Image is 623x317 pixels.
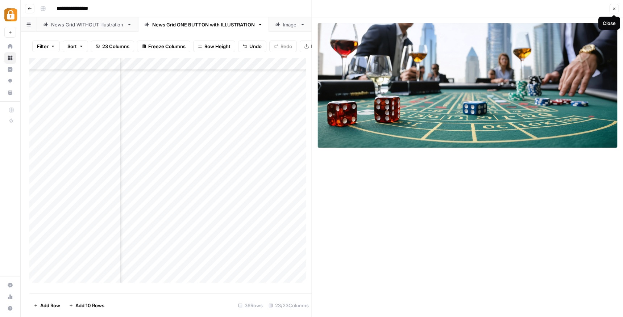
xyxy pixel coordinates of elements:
span: Row Height [204,43,230,50]
button: Filter [32,41,60,52]
a: Your Data [4,87,16,98]
span: Undo [249,43,262,50]
div: News Grid WITHOUT illustration [51,21,124,28]
button: Row Height [193,41,235,52]
button: Add 10 Rows [65,300,109,311]
button: Add Row [29,300,65,311]
div: Close [603,20,616,27]
span: 23 Columns [102,43,129,50]
span: Filter [37,43,49,50]
button: Workspace: Adzz [4,6,16,24]
a: Home [4,41,16,52]
a: Image [269,17,311,32]
span: Add Row [40,302,60,309]
button: 23 Columns [91,41,134,52]
button: Undo [238,41,266,52]
a: Opportunities [4,75,16,87]
div: Image [283,21,297,28]
a: Usage [4,291,16,303]
a: News Grid ONE BUTTON with ILLUSTRATION [138,17,269,32]
div: 23/23 Columns [266,300,312,311]
button: Help + Support [4,303,16,314]
span: Redo [281,43,292,50]
span: Sort [67,43,77,50]
span: Add 10 Rows [75,302,104,309]
img: Row/Cell [318,23,618,148]
button: Export CSV [300,41,341,52]
button: Sort [63,41,88,52]
span: Freeze Columns [148,43,186,50]
button: Redo [269,41,297,52]
button: Freeze Columns [137,41,190,52]
img: Adzz Logo [4,8,17,21]
div: 36 Rows [235,300,266,311]
a: Settings [4,279,16,291]
a: Insights [4,64,16,75]
a: Browse [4,52,16,64]
a: News Grid WITHOUT illustration [37,17,138,32]
div: News Grid ONE BUTTON with ILLUSTRATION [152,21,255,28]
